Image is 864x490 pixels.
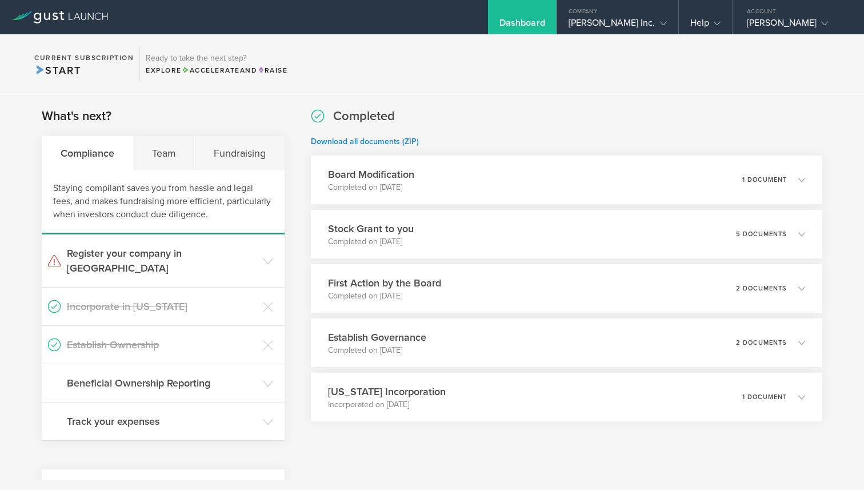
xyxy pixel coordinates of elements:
p: Completed on [DATE] [328,182,414,193]
p: Completed on [DATE] [328,290,441,302]
p: Completed on [DATE] [328,236,414,248]
h3: Establish Ownership [67,337,257,352]
div: Staying compliant saves you from hassle and legal fees, and makes fundraising more efficient, par... [42,170,285,234]
div: Compliance [42,136,133,170]
div: Help [690,17,721,34]
span: Start [34,64,81,77]
span: Raise [257,66,287,74]
span: Accelerate [182,66,240,74]
p: Incorporated on [DATE] [328,399,446,411]
span: and [182,66,258,74]
p: 5 documents [736,231,787,237]
h3: [US_STATE] Incorporation [328,384,446,399]
h3: Track your expenses [67,414,257,429]
div: Explore [146,65,287,75]
div: Team [133,136,195,170]
h3: First Action by the Board [328,276,441,290]
div: Fundraising [195,136,284,170]
h3: Beneficial Ownership Reporting [67,376,257,391]
h3: Register your company in [GEOGRAPHIC_DATA] [67,246,257,276]
h3: Board Modification [328,167,414,182]
div: [PERSON_NAME] Inc. [569,17,667,34]
p: 2 documents [736,285,787,292]
h3: Ready to take the next step? [146,54,287,62]
div: Ready to take the next step?ExploreAccelerateandRaise [139,46,293,81]
p: Completed on [DATE] [328,345,426,356]
p: 2 documents [736,340,787,346]
div: Dashboard [499,17,545,34]
h3: Establish Governance [328,330,426,345]
h3: Stock Grant to you [328,221,414,236]
a: Download all documents (ZIP) [311,137,419,146]
div: [PERSON_NAME] [747,17,844,34]
p: 1 document [742,177,787,183]
p: 1 document [742,394,787,400]
h2: Current Subscription [34,54,134,61]
h2: Completed [333,108,395,125]
h2: What's next? [42,108,111,125]
h3: Incorporate in [US_STATE] [67,299,257,314]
